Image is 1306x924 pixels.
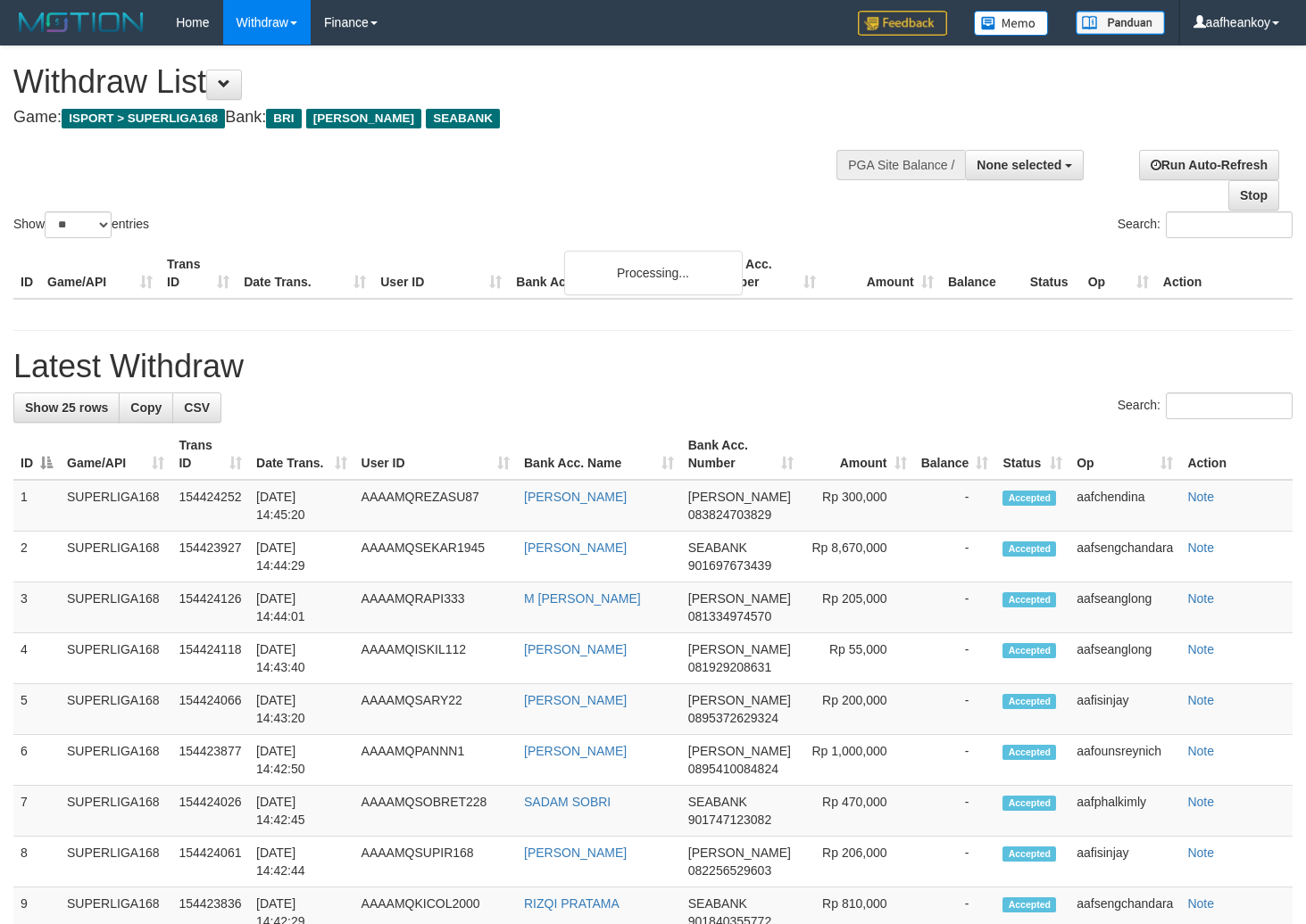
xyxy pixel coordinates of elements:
th: Action [1180,429,1293,480]
th: Bank Acc. Name: activate to sort column ascending [517,429,681,480]
td: Rp 8,670,000 [801,532,914,582]
td: aafisinjay [1069,837,1180,887]
a: [PERSON_NAME] [524,490,627,504]
th: Date Trans.: activate to sort column ascending [249,429,354,480]
td: 4 [13,633,60,684]
td: Rp 200,000 [801,684,914,735]
td: Rp 300,000 [801,480,914,532]
span: Copy 0895372629324 to clipboard [688,711,778,725]
span: [PERSON_NAME] [688,693,791,707]
td: - [914,582,996,633]
span: [PERSON_NAME] [688,591,791,606]
td: aafseanglong [1069,582,1180,633]
a: Note [1187,591,1214,606]
span: BRI [266,109,301,128]
span: Copy 0895410084824 to clipboard [688,762,778,776]
td: [DATE] 14:44:29 [249,532,354,582]
th: Trans ID: activate to sort column ascending [171,429,249,480]
a: [PERSON_NAME] [524,846,627,860]
a: Note [1187,490,1214,504]
span: Copy 082256529603 to clipboard [688,863,771,878]
td: Rp 55,000 [801,633,914,684]
span: Accepted [1002,897,1056,912]
td: [DATE] 14:43:40 [249,633,354,684]
span: SEABANK [426,109,500,128]
span: Copy [130,400,162,415]
td: SUPERLIGA168 [60,633,171,684]
h4: Game: Bank: [13,109,853,127]
td: SUPERLIGA168 [60,786,171,837]
th: Trans ID [160,248,237,299]
span: [PERSON_NAME] [688,846,791,860]
td: aafchendina [1069,480,1180,532]
th: Op: activate to sort column ascending [1069,429,1180,480]
span: Copy 083824703829 to clipboard [688,507,771,522]
span: Copy 081929208631 to clipboard [688,660,771,674]
a: Note [1187,642,1214,656]
td: 154424061 [171,837,249,887]
td: - [914,480,996,532]
td: [DATE] 14:42:50 [249,735,354,786]
span: SEABANK [688,896,747,911]
td: 3 [13,582,60,633]
td: 8 [13,837,60,887]
div: Processing... [564,251,743,295]
td: 5 [13,684,60,735]
input: Search: [1166,392,1293,419]
span: Show 25 rows [25,400,108,415]
td: aafisinjay [1069,684,1180,735]
td: - [914,837,996,887]
span: Accepted [1002,541,1056,557]
label: Search: [1118,392,1293,419]
td: 154423927 [171,532,249,582]
th: User ID [373,248,509,299]
th: Action [1156,248,1293,299]
td: SUPERLIGA168 [60,837,171,887]
th: ID [13,248,40,299]
td: SUPERLIGA168 [60,582,171,633]
td: 154424252 [171,480,249,532]
a: [PERSON_NAME] [524,540,627,555]
a: Note [1187,795,1214,809]
a: SADAM SOBRI [524,795,611,809]
a: [PERSON_NAME] [524,642,627,656]
td: 6 [13,735,60,786]
a: Stop [1228,180,1279,210]
td: AAAAMQPANNN1 [354,735,517,786]
span: Accepted [1002,491,1056,506]
label: Show entries [13,211,149,238]
td: [DATE] 14:42:45 [249,786,354,837]
a: [PERSON_NAME] [524,744,627,758]
td: AAAAMQRAPI333 [354,582,517,633]
td: Rp 1,000,000 [801,735,914,786]
button: None selected [965,150,1084,180]
span: Accepted [1002,745,1056,760]
th: Game/API [40,248,160,299]
th: Date Trans. [237,248,373,299]
th: Amount [823,248,941,299]
td: aafseanglong [1069,633,1180,684]
th: Bank Acc. Number: activate to sort column ascending [681,429,801,480]
h1: Withdraw List [13,64,853,100]
td: 154424126 [171,582,249,633]
a: Copy [119,392,173,423]
span: SEABANK [688,795,747,809]
a: M [PERSON_NAME] [524,591,641,606]
td: SUPERLIGA168 [60,480,171,532]
a: CSV [172,392,221,423]
td: aafphalkimly [1069,786,1180,837]
h1: Latest Withdraw [13,349,1293,384]
th: Op [1081,248,1156,299]
td: [DATE] 14:42:44 [249,837,354,887]
th: Game/API: activate to sort column ascending [60,429,171,480]
select: Showentries [45,211,112,238]
input: Search: [1166,211,1293,238]
span: [PERSON_NAME] [688,642,791,656]
div: PGA Site Balance / [836,150,965,180]
label: Search: [1118,211,1293,238]
a: [PERSON_NAME] [524,693,627,707]
td: Rp 206,000 [801,837,914,887]
td: aafounsreynich [1069,735,1180,786]
td: 154424118 [171,633,249,684]
img: panduan.png [1076,11,1165,35]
